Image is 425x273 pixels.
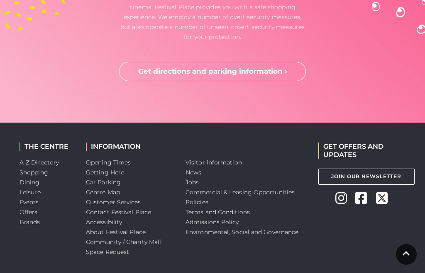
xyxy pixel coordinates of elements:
a: Events [20,198,39,206]
a: Community / Charity Mall Space Request [86,238,161,256]
h2: GET OFFERS AND UPDATES [318,143,405,158]
a: Commercial & Leasing Opportunities [186,188,295,196]
a: Admissions Policy [186,218,239,226]
a: Get directions and parking information › [119,62,306,82]
a: Offers [20,208,38,216]
a: Visitor information [186,159,242,166]
h2: THE CENTRE [20,143,73,150]
a: Opening Times [86,159,131,166]
a: Terms and Conditions [186,208,250,216]
a: News [186,169,201,176]
a: Shopping [20,169,48,176]
a: Join Our Newsletter [318,169,415,185]
a: Accessibility [86,218,122,226]
a: Environmental, Social and Governance [186,228,298,236]
a: Jobs [186,179,199,186]
h2: INFORMATION [86,143,173,150]
a: Policies [186,198,208,206]
a: Centre Map [86,188,120,196]
a: Dining [20,179,40,186]
a: Getting Here [86,169,124,176]
a: Brands [20,218,40,226]
a: A-Z Directory [20,159,59,166]
a: Customer Services [86,198,141,206]
a: Leisure [20,188,41,196]
a: About Festival Place [86,228,146,236]
a: Car Parking [86,179,121,186]
a: Contact Festival Place [86,208,151,216]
